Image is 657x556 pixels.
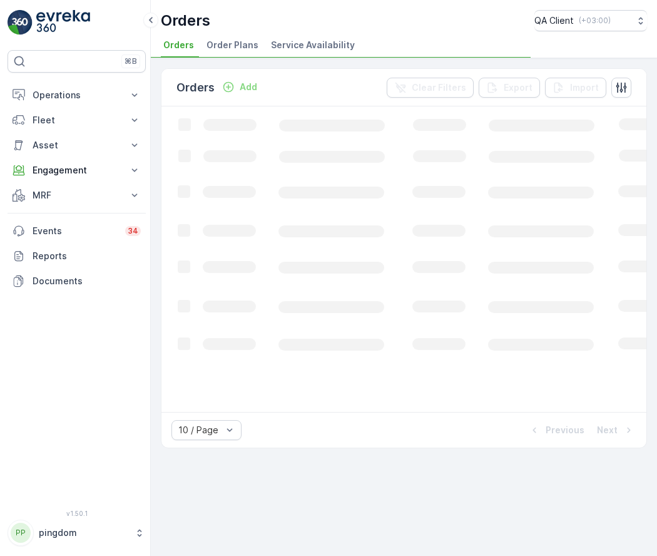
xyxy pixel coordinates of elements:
[546,424,584,436] p: Previous
[597,424,618,436] p: Next
[545,78,606,98] button: Import
[33,275,141,287] p: Documents
[527,423,586,438] button: Previous
[8,83,146,108] button: Operations
[33,114,121,126] p: Fleet
[504,81,532,94] p: Export
[125,56,137,66] p: ⌘B
[271,39,355,51] span: Service Availability
[36,10,90,35] img: logo_light-DOdMpM7g.png
[33,189,121,202] p: MRF
[240,81,257,93] p: Add
[8,510,146,517] span: v 1.50.1
[596,423,636,438] button: Next
[8,219,146,244] a: Events34
[33,250,141,262] p: Reports
[128,226,138,236] p: 34
[387,78,474,98] button: Clear Filters
[579,16,611,26] p: ( +03:00 )
[217,80,262,95] button: Add
[206,39,258,51] span: Order Plans
[33,89,121,101] p: Operations
[161,11,210,31] p: Orders
[8,269,146,294] a: Documents
[8,133,146,158] button: Asset
[8,108,146,133] button: Fleet
[534,14,574,27] p: QA Client
[176,79,215,96] p: Orders
[33,164,121,177] p: Engagement
[8,244,146,269] a: Reports
[8,10,33,35] img: logo
[8,183,146,208] button: MRF
[412,81,466,94] p: Clear Filters
[11,523,31,543] div: PP
[8,158,146,183] button: Engagement
[8,520,146,546] button: PPpingdom
[39,527,128,539] p: pingdom
[33,139,121,152] p: Asset
[479,78,540,98] button: Export
[570,81,599,94] p: Import
[163,39,194,51] span: Orders
[534,10,647,31] button: QA Client(+03:00)
[33,225,118,237] p: Events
